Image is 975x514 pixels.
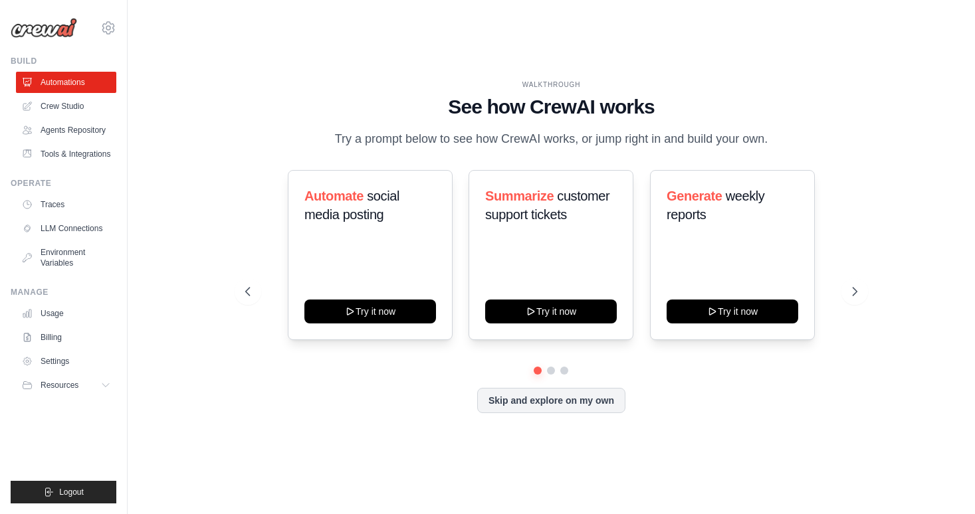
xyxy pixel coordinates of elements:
[16,242,116,274] a: Environment Variables
[245,80,857,90] div: WALKTHROUGH
[16,375,116,396] button: Resources
[11,56,116,66] div: Build
[485,300,617,323] button: Try it now
[16,143,116,165] a: Tools & Integrations
[16,351,116,372] a: Settings
[477,388,625,413] button: Skip and explore on my own
[11,178,116,189] div: Operate
[304,189,364,203] span: Automate
[245,95,857,119] h1: See how CrewAI works
[16,303,116,324] a: Usage
[328,129,774,149] p: Try a prompt below to see how CrewAI works, or jump right in and build your own.
[59,487,84,497] span: Logout
[485,189,554,203] span: Summarize
[16,96,116,117] a: Crew Studio
[667,189,764,222] span: weekly reports
[11,18,77,38] img: Logo
[16,194,116,215] a: Traces
[41,380,78,390] span: Resources
[304,300,436,323] button: Try it now
[667,189,722,203] span: Generate
[11,481,116,503] button: Logout
[16,327,116,348] a: Billing
[16,218,116,239] a: LLM Connections
[667,300,798,323] button: Try it now
[16,120,116,141] a: Agents Repository
[16,72,116,93] a: Automations
[11,287,116,298] div: Manage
